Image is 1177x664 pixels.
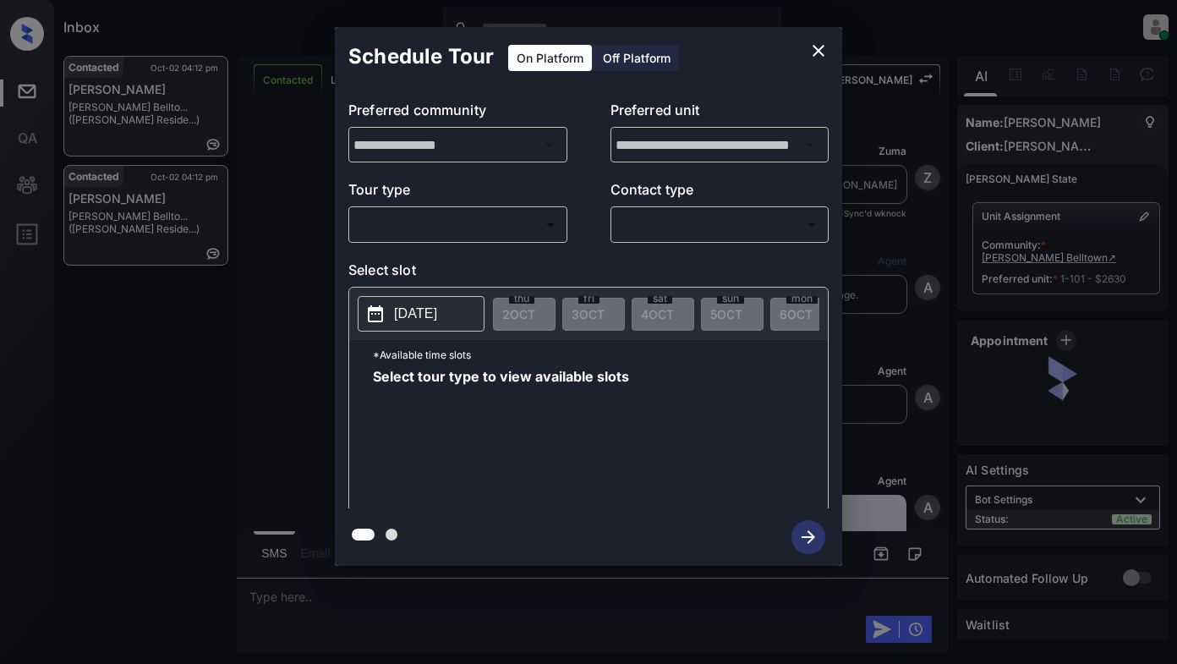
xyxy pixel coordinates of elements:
button: close [802,34,835,68]
div: Off Platform [594,45,679,71]
p: [DATE] [394,304,437,324]
p: Preferred unit [610,100,829,127]
p: Select slot [348,260,829,287]
h2: Schedule Tour [335,27,507,86]
div: On Platform [508,45,592,71]
button: [DATE] [358,296,484,332]
p: Preferred community [348,100,567,127]
p: Contact type [610,179,829,206]
span: Select tour type to view available slots [373,370,629,505]
p: Tour type [348,179,567,206]
p: *Available time slots [373,340,828,370]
